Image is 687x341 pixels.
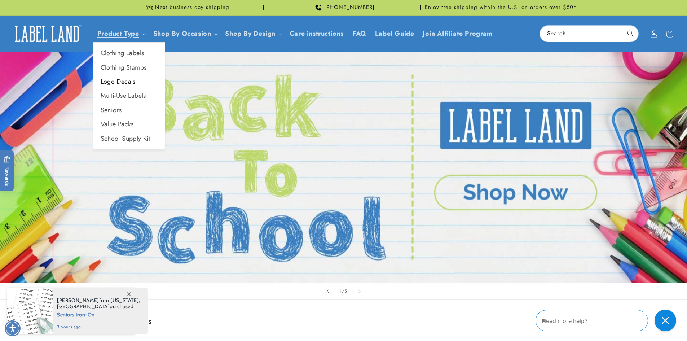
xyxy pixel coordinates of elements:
[375,30,414,38] span: Label Guide
[536,307,680,334] iframe: Gorgias Floating Chat
[57,303,110,310] span: [GEOGRAPHIC_DATA]
[342,288,344,295] span: /
[93,89,165,103] a: Multi-Use Labels
[93,46,165,60] a: Clothing Labels
[57,297,140,310] span: from , purchased
[225,29,275,38] a: Shop By Design
[340,288,342,295] span: 1
[285,25,348,42] a: Care instructions
[622,26,638,41] button: Search
[149,25,221,42] summary: Shop By Occasion
[344,288,347,295] span: 5
[97,29,139,38] a: Product Type
[93,25,149,42] summary: Product Type
[93,132,165,146] a: School Supply Kit
[8,20,86,48] a: Label Land
[348,25,371,42] a: FAQ
[11,23,83,45] img: Label Land
[5,320,21,336] div: Accessibility Menu
[109,315,578,327] h2: Best sellers
[371,25,419,42] a: Label Guide
[93,103,165,117] a: Seniors
[155,4,229,11] span: Next business day shipping
[425,4,577,11] span: Enjoy free shipping within the U.S. on orders over $50*
[352,30,366,38] span: FAQ
[93,75,165,89] a: Logo Decals
[153,30,211,38] span: Shop By Occasion
[93,61,165,75] a: Clothing Stamps
[324,4,375,11] span: [PHONE_NUMBER]
[418,25,497,42] a: Join Affiliate Program
[352,283,367,299] button: Next slide
[4,156,10,186] span: Rewards
[423,30,492,38] span: Join Affiliate Program
[110,297,139,303] span: [US_STATE]
[57,297,99,303] span: [PERSON_NAME]
[93,117,165,131] a: Value Packs
[57,324,140,330] span: 3 hours ago
[221,25,285,42] summary: Shop By Design
[320,283,336,299] button: Previous slide
[57,310,140,319] span: Seniors Iron-On
[290,30,344,38] span: Care instructions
